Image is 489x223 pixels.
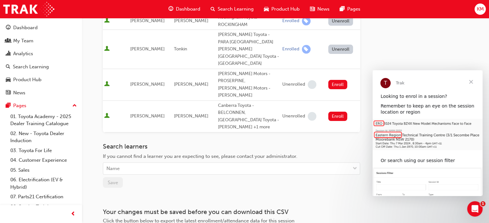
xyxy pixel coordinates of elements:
span: news-icon [310,5,315,13]
span: people-icon [6,38,11,44]
span: [PERSON_NAME] [130,46,165,52]
div: Name [106,165,120,172]
button: DashboardMy TeamAnalyticsSearch LearningProduct HubNews [3,21,79,100]
a: 07. Parts21 Certification [8,192,79,202]
div: Unenrolled [282,113,305,119]
a: My Team [3,35,79,47]
span: User is active [104,81,110,88]
div: Unenrolled [282,81,305,88]
button: Unenroll [328,45,353,54]
span: pages-icon [6,103,11,109]
div: News [13,89,25,97]
span: User is active [104,46,110,52]
div: Enrolled [282,46,299,52]
a: 01. Toyota Academy - 2025 Dealer Training Catalogue [8,112,79,129]
button: Unenroll [328,16,353,26]
span: prev-icon [71,210,76,218]
span: learningRecordVerb_ENROLL-icon [302,45,311,54]
span: News [317,5,330,13]
span: [PERSON_NAME] [130,113,165,119]
span: [PERSON_NAME] [174,81,208,87]
div: Pages [13,102,26,109]
span: If you cannot find a learner you are expecting to see, please contact your administrator. [103,153,297,159]
span: 1 [480,201,485,206]
a: car-iconProduct Hub [259,3,305,16]
span: learningRecordVerb_NONE-icon [308,112,316,121]
span: Pages [347,5,360,13]
div: Canberra Toyota - BELCONNEN, [GEOGRAPHIC_DATA] Toyota - [PERSON_NAME] +1 more [218,102,280,131]
span: User is active [104,18,110,24]
div: Analytics [13,50,33,57]
a: Analytics [3,48,79,60]
a: 06. Electrification (EV & Hybrid) [8,175,79,192]
a: 05. Sales [8,165,79,175]
span: car-icon [6,77,11,83]
button: Enroll [328,112,348,121]
span: Tonkin [174,46,187,52]
button: Save [103,177,123,188]
span: Dashboard [176,5,200,13]
a: 08. Service Training [8,202,79,212]
span: search-icon [211,5,215,13]
span: Save [108,180,118,185]
span: Search Learning [218,5,254,13]
a: Dashboard [3,22,79,34]
span: up-icon [72,102,77,110]
a: 03. Toyota For Life [8,146,79,156]
a: 04. Customer Experience [8,155,79,165]
a: guage-iconDashboard [163,3,205,16]
a: news-iconNews [305,3,335,16]
span: [PERSON_NAME] [174,113,208,119]
span: down-icon [353,165,357,173]
iframe: Intercom live chat message [373,70,483,196]
span: guage-icon [6,25,11,31]
span: learningRecordVerb_NONE-icon [308,80,316,89]
div: Search Learning [13,63,49,71]
a: 02. New - Toyota Dealer Induction [8,129,79,146]
span: [PERSON_NAME] [174,18,208,23]
a: Product Hub [3,74,79,86]
span: pages-icon [340,5,345,13]
span: car-icon [264,5,269,13]
a: Search Learning [3,61,79,73]
span: Product Hub [271,5,300,13]
div: Product Hub [13,76,41,83]
div: [PERSON_NAME] Motors - PROSERPINE, [PERSON_NAME] Motors - [PERSON_NAME] [218,70,280,99]
h3: Search learners [103,143,360,150]
span: chart-icon [6,51,11,57]
span: search-icon [6,64,10,70]
div: [PERSON_NAME] Toyota - PARA [GEOGRAPHIC_DATA][PERSON_NAME][GEOGRAPHIC_DATA] Toyota - [GEOGRAPHIC_... [218,31,280,67]
iframe: Intercom live chat [467,201,483,217]
button: Enroll [328,80,348,89]
a: News [3,87,79,99]
div: Rockingham Toyota - ROCKINGHAM [218,14,280,28]
span: User is active [104,113,110,119]
span: guage-icon [168,5,173,13]
span: [PERSON_NAME] [130,18,165,23]
span: news-icon [6,90,11,96]
a: pages-iconPages [335,3,366,16]
div: My Team [13,37,33,45]
button: KM [475,4,486,15]
div: Enrolled [282,18,299,24]
span: learningRecordVerb_ENROLL-icon [302,17,311,25]
h3: Your changes must be saved before you can download this CSV [103,208,360,216]
button: Pages [3,100,79,112]
a: search-iconSearch Learning [205,3,259,16]
span: [PERSON_NAME] [130,81,165,87]
div: Dashboard [13,24,38,31]
span: KM [476,5,484,13]
img: Trak [3,2,54,16]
